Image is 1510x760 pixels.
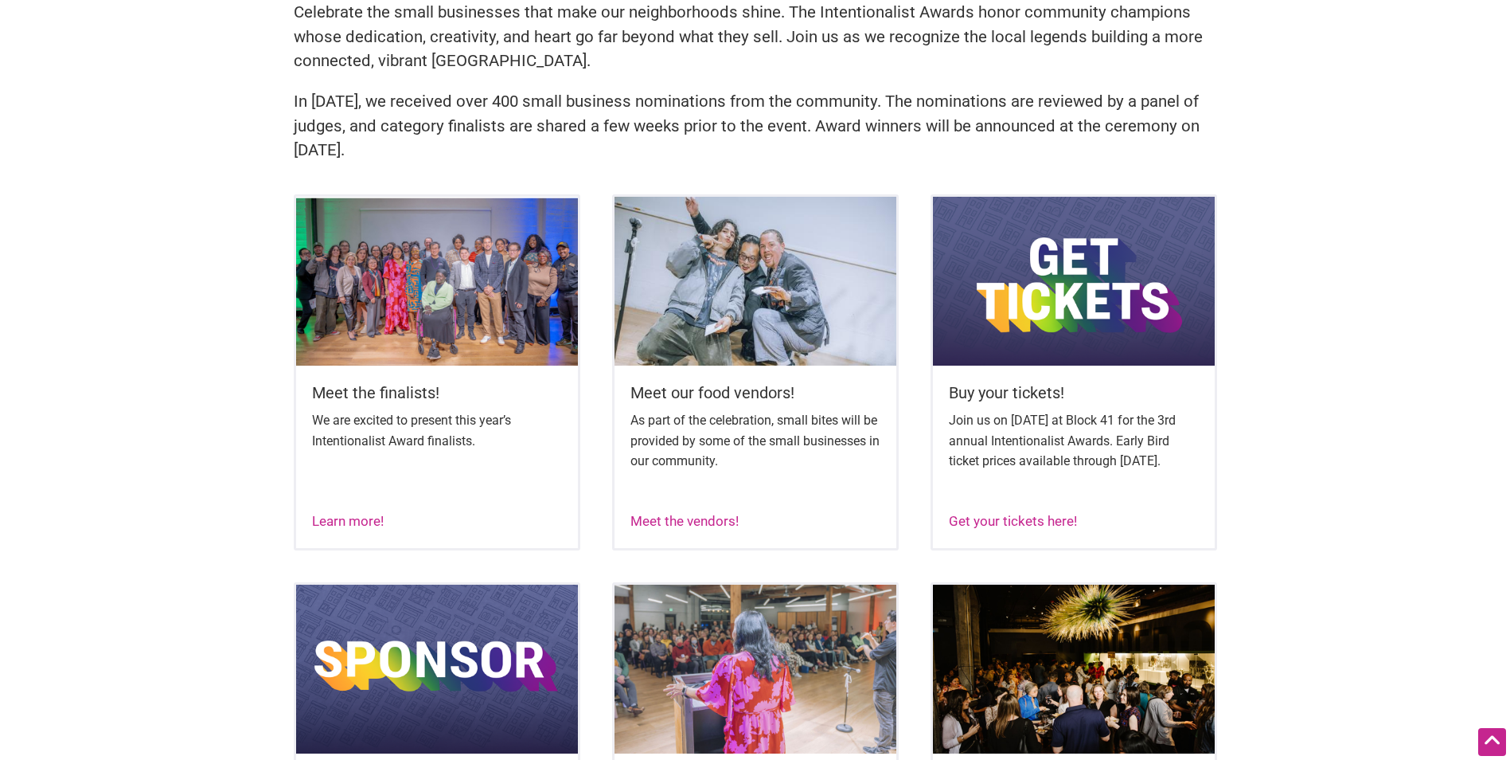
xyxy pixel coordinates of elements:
[630,513,739,529] a: Meet the vendors!
[949,410,1199,472] p: Join us on [DATE] at Block 41 for the 3rd annual Intentionalist Awards. Early Bird ticket prices ...
[949,513,1077,529] a: Get your tickets here!
[312,513,384,529] a: Learn more!
[949,382,1199,404] h5: Buy your tickets!
[630,410,880,472] p: As part of the celebration, small bites will be provided by some of the small businesses in our c...
[312,382,562,404] h5: Meet the finalists!
[294,89,1217,163] p: In [DATE], we received over 400 small business nominations from the community. The nominations ar...
[312,410,562,451] p: We are excited to present this year’s Intentionalist Award finalists.
[630,382,880,404] h5: Meet our food vendors!
[1478,728,1506,756] div: Scroll Back to Top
